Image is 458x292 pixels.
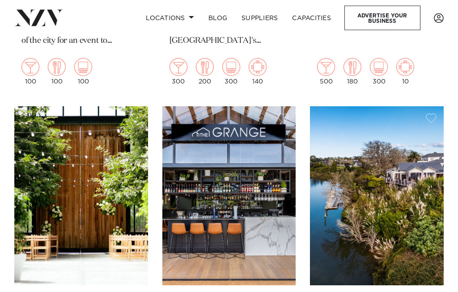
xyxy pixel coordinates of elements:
div: 300 [222,58,240,85]
img: nzv-logo.png [14,10,63,26]
img: theatre.png [74,58,92,76]
div: 100 [21,58,39,85]
img: theatre.png [370,58,388,76]
img: cocktail.png [21,58,39,76]
div: 180 [343,58,361,85]
div: 300 [170,58,187,85]
img: meeting.png [249,58,267,76]
img: cocktail.png [317,58,335,76]
div: 200 [196,58,214,85]
a: Locations [139,8,201,28]
a: Capacities [285,8,338,28]
div: 100 [48,58,66,85]
img: dining.png [48,58,66,76]
div: 140 [249,58,267,85]
img: cocktail.png [170,58,187,76]
img: meeting.png [396,58,414,76]
a: SUPPLIERS [234,8,285,28]
div: 10 [396,58,414,85]
div: 300 [370,58,388,85]
a: Advertise your business [344,6,420,30]
img: theatre.png [222,58,240,76]
img: dining.png [196,58,214,76]
img: dining.png [343,58,361,76]
div: 500 [317,58,335,85]
div: 100 [74,58,92,85]
a: BLOG [201,8,234,28]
